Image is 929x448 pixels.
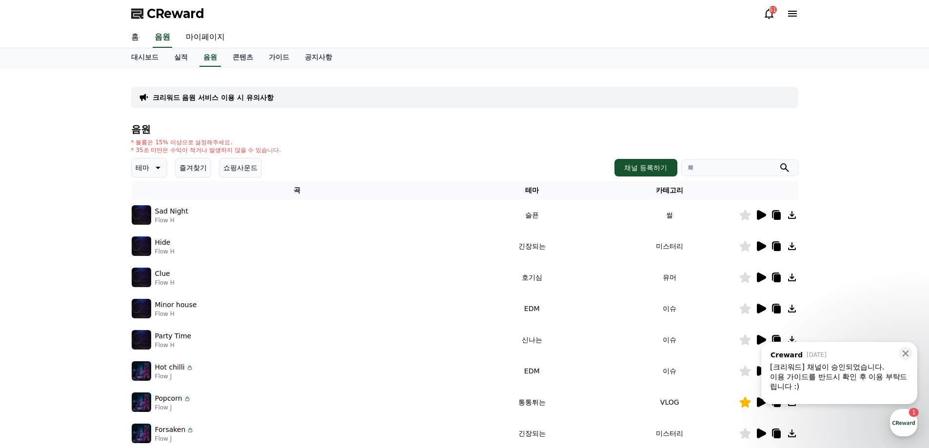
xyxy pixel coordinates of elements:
[131,158,167,177] button: 테마
[601,181,739,199] th: 카테고리
[155,237,171,248] p: Hide
[155,206,188,216] p: Sad Night
[131,6,204,21] a: CReward
[601,293,739,324] td: 이슈
[132,330,151,350] img: music
[132,205,151,225] img: music
[601,387,739,418] td: VLOG
[463,231,601,262] td: 긴장되는
[155,248,175,255] p: Flow H
[601,231,739,262] td: 미스터리
[155,300,197,310] p: Minor house
[463,262,601,293] td: 호기심
[155,362,185,372] p: Hot chilli
[178,27,233,48] a: 마이페이지
[89,324,101,332] span: 대화
[155,435,195,443] p: Flow J
[297,48,340,67] a: 공지사항
[131,138,281,146] p: * 볼륨은 15% 이상으로 설정해주세요.
[199,48,221,67] a: 음원
[132,299,151,318] img: music
[601,355,739,387] td: 이슈
[126,309,187,333] a: 설정
[132,424,151,443] img: music
[601,262,739,293] td: 유머
[155,269,170,279] p: Clue
[601,324,739,355] td: 이슈
[136,161,149,175] p: 테마
[131,181,463,199] th: 곡
[614,159,677,176] button: 채널 등록하기
[155,404,191,411] p: Flow J
[132,361,151,381] img: music
[155,425,186,435] p: Forsaken
[763,8,775,19] a: 61
[225,48,261,67] a: 콘텐츠
[155,341,192,349] p: Flow H
[31,324,37,331] span: 홈
[769,6,777,14] div: 61
[463,355,601,387] td: EDM
[131,146,281,154] p: * 35초 미만은 수익이 적거나 발생하지 않을 수 있습니다.
[131,124,798,135] h4: 음원
[219,158,262,177] button: 쇼핑사운드
[155,372,194,380] p: Flow J
[153,93,274,102] a: 크리워드 음원 서비스 이용 시 유의사항
[155,216,188,224] p: Flow H
[132,236,151,256] img: music
[99,309,102,316] span: 1
[463,199,601,231] td: 슬픈
[463,181,601,199] th: 테마
[151,324,162,331] span: 설정
[601,199,739,231] td: 썰
[3,309,64,333] a: 홈
[132,268,151,287] img: music
[147,6,204,21] span: CReward
[155,393,182,404] p: Popcorn
[132,392,151,412] img: music
[155,310,197,318] p: Flow H
[463,387,601,418] td: 통통튀는
[64,309,126,333] a: 1대화
[155,279,175,287] p: Flow H
[155,331,192,341] p: Party Time
[123,27,147,48] a: 홈
[175,158,211,177] button: 즐겨찾기
[166,48,196,67] a: 실적
[463,293,601,324] td: EDM
[123,48,166,67] a: 대시보드
[153,27,172,48] a: 음원
[463,324,601,355] td: 신나는
[261,48,297,67] a: 가이드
